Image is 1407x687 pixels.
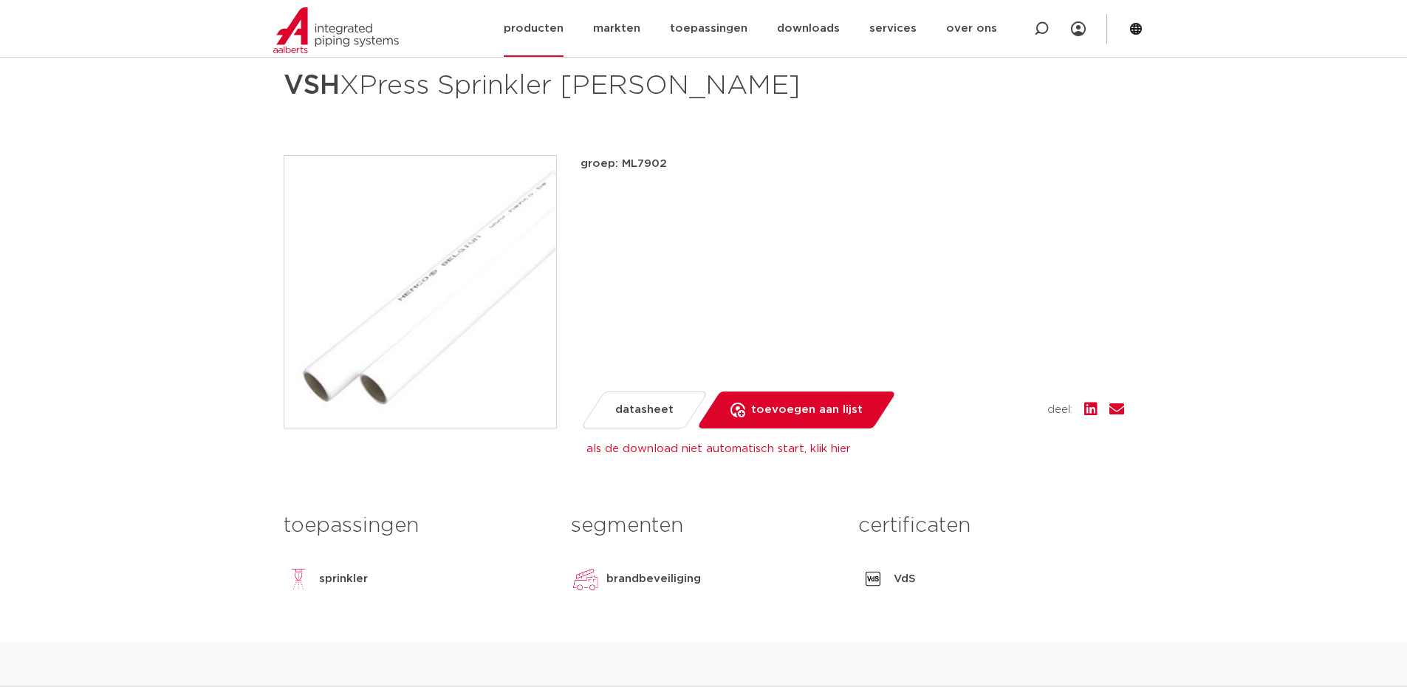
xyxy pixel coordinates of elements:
[894,570,916,588] p: VdS
[571,511,836,541] h3: segmenten
[284,511,549,541] h3: toepassingen
[284,564,313,594] img: sprinkler
[571,564,600,594] img: brandbeveiliging
[1047,401,1072,419] span: deel:
[581,155,1124,173] p: groep: ML7902
[319,570,368,588] p: sprinkler
[751,398,863,422] span: toevoegen aan lijst
[586,443,851,454] a: als de download niet automatisch start, klik hier
[858,564,888,594] img: VdS
[580,392,708,428] a: datasheet
[858,511,1123,541] h3: certificaten
[284,64,838,108] h1: XPress Sprinkler [PERSON_NAME]
[615,398,674,422] span: datasheet
[284,156,556,428] img: Product Image for VSH XPress Sprinkler ML buis
[284,72,340,99] strong: VSH
[606,570,701,588] p: brandbeveiliging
